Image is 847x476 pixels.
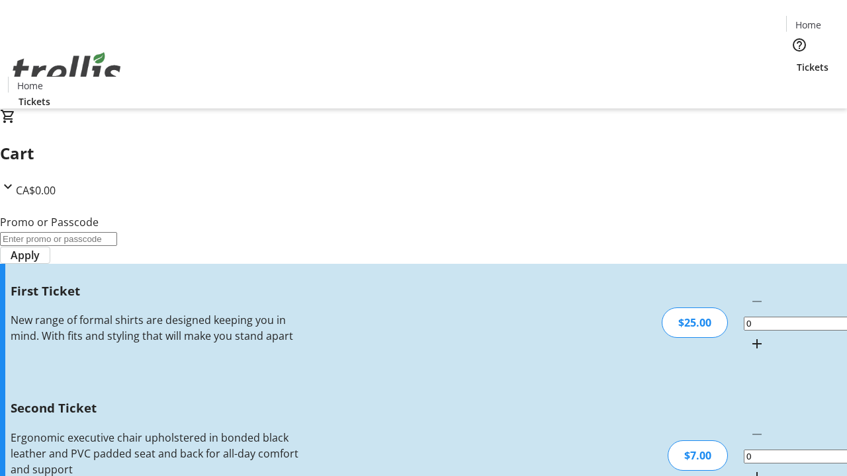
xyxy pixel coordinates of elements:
button: Cart [786,74,813,100]
span: Tickets [19,95,50,108]
a: Tickets [786,60,839,74]
h3: First Ticket [11,282,300,300]
a: Tickets [8,95,61,108]
span: Apply [11,247,40,263]
a: Home [787,18,829,32]
div: New range of formal shirts are designed keeping you in mind. With fits and styling that will make... [11,312,300,344]
button: Help [786,32,813,58]
span: Tickets [797,60,828,74]
span: Home [795,18,821,32]
a: Home [9,79,51,93]
div: $7.00 [668,440,728,471]
span: CA$0.00 [16,183,56,198]
img: Orient E2E Organization YOan2mhPVT's Logo [8,38,126,104]
button: Increment by one [744,331,770,357]
div: $25.00 [662,307,728,338]
span: Home [17,79,43,93]
h3: Second Ticket [11,399,300,417]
